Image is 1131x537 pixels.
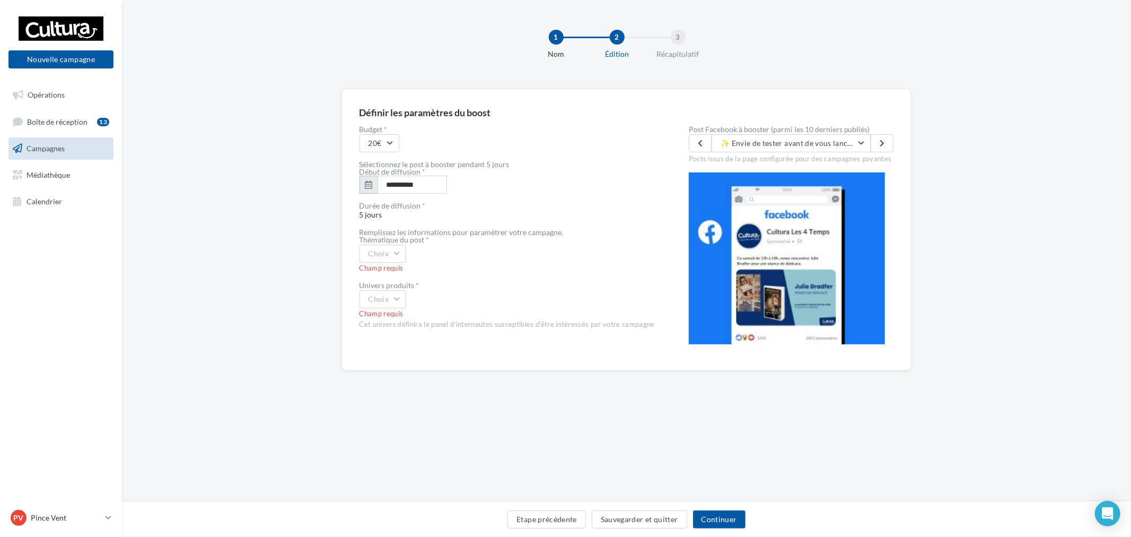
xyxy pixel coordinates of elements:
span: Médiathèque [27,170,70,179]
p: Pince Vent [31,513,101,523]
span: Opérations [28,90,65,99]
div: Durée de diffusion * [360,202,655,210]
button: Sauvegarder et quitter [592,510,687,529]
div: Nom [522,49,590,59]
div: Champ requis [360,264,655,273]
div: Définir les paramètres du boost [360,108,491,117]
span: PV [14,513,24,523]
a: Campagnes [6,137,116,160]
a: Calendrier [6,190,116,213]
span: Calendrier [27,196,62,205]
div: Univers produits * [360,282,655,289]
div: Sélectionnez le post à booster pendant 5 jours [360,161,655,168]
span: Campagnes [27,144,65,153]
span: 5 jours [360,202,655,219]
div: Thématique du post * [360,236,655,244]
div: 13 [97,118,109,126]
div: Open Intercom Messenger [1095,501,1120,526]
div: Remplissez les informations pour paramétrer votre campagne. [360,229,655,236]
div: Récapitulatif [644,49,712,59]
div: Champ requis [360,309,655,319]
a: PV Pince Vent [8,508,113,528]
div: 2 [610,30,625,45]
div: 1 [549,30,564,45]
button: Etape précédente [507,510,586,529]
label: Post Facebook à booster (parmi les 10 derniers publiés) [689,126,894,133]
button: Choix [360,245,407,263]
a: Boîte de réception13 [6,110,116,133]
a: Opérations [6,84,116,106]
button: ✨ Envie de tester avant de vous lancer ? Les cours d’essai gratuits continuent chaque semaine jus... [712,134,871,152]
button: 20€ [360,134,399,152]
label: Budget * [360,126,655,133]
a: Médiathèque [6,164,116,186]
div: 3 [671,30,686,45]
div: Édition [583,49,651,59]
button: Choix [360,290,407,308]
div: Posts issus de la page configurée pour des campagnes payantes [689,152,894,164]
img: operation-preview [689,172,885,344]
button: Nouvelle campagne [8,50,113,68]
button: Continuer [693,510,746,529]
div: Cet univers définira le panel d'internautes susceptibles d'être intéressés par votre campagne [360,320,655,330]
span: Boîte de réception [27,117,87,126]
label: Début de diffusion * [360,168,426,176]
